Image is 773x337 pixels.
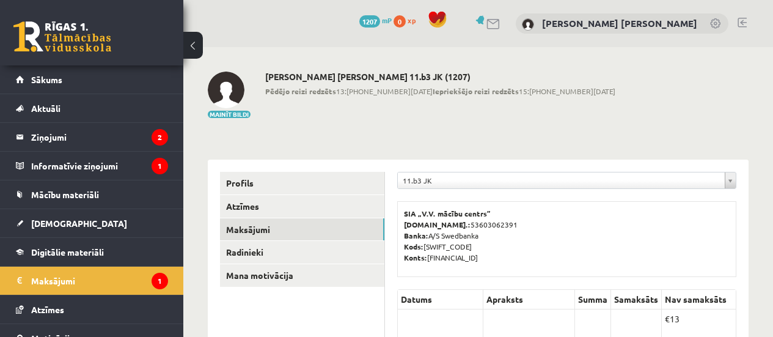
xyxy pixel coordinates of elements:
b: Iepriekšējo reizi redzēts [433,86,519,96]
a: Atzīmes [16,295,168,324]
a: Informatīvie ziņojumi1 [16,152,168,180]
a: Mana motivācija [220,264,384,287]
b: Konts: [404,253,427,262]
span: Digitālie materiāli [31,246,104,257]
a: [DEMOGRAPHIC_DATA] [16,209,168,237]
th: Samaksāts [611,290,662,309]
legend: Ziņojumi [31,123,168,151]
span: xp [408,15,416,25]
a: Mācību materiāli [16,180,168,209]
img: Viesturs Radvilovičs [208,72,244,108]
legend: Informatīvie ziņojumi [31,152,168,180]
a: Maksājumi [220,218,384,241]
a: Rīgas 1. Tālmācības vidusskola [13,21,111,52]
span: Mācību materiāli [31,189,99,200]
button: Mainīt bildi [208,111,251,118]
a: 1207 mP [359,15,392,25]
a: [PERSON_NAME] [PERSON_NAME] [542,17,697,29]
a: Aktuāli [16,94,168,122]
a: Ziņojumi2 [16,123,168,151]
span: Aktuāli [31,103,60,114]
b: Kods: [404,242,423,251]
span: mP [382,15,392,25]
h2: [PERSON_NAME] [PERSON_NAME] 11.b3 JK (1207) [265,72,615,82]
a: Radinieki [220,241,384,264]
img: Viesturs Radvilovičs [522,18,534,31]
th: Summa [575,290,611,309]
b: [DOMAIN_NAME].: [404,220,471,229]
a: 0 xp [394,15,422,25]
span: [DEMOGRAPHIC_DATA] [31,218,127,229]
i: 1 [152,273,168,289]
th: Nav samaksāts [662,290,736,309]
i: 1 [152,158,168,174]
a: Digitālie materiāli [16,238,168,266]
a: Atzīmes [220,195,384,218]
span: 0 [394,15,406,28]
p: 53603062391 A/S Swedbanka [SWIFT_CODE] [FINANCIAL_ID] [404,208,730,263]
th: Datums [398,290,483,309]
a: Sākums [16,65,168,94]
span: 11.b3 JK [403,172,720,188]
a: Maksājumi1 [16,267,168,295]
legend: Maksājumi [31,267,168,295]
b: Banka: [404,231,428,240]
i: 2 [152,129,168,146]
b: Pēdējo reizi redzēts [265,86,336,96]
span: 1207 [359,15,380,28]
b: SIA „V.V. mācību centrs” [404,209,491,218]
a: 11.b3 JK [398,172,736,188]
span: Atzīmes [31,304,64,315]
a: Profils [220,172,384,194]
span: 13:[PHONE_NUMBER][DATE] 15:[PHONE_NUMBER][DATE] [265,86,615,97]
span: Sākums [31,74,62,85]
th: Apraksts [483,290,575,309]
